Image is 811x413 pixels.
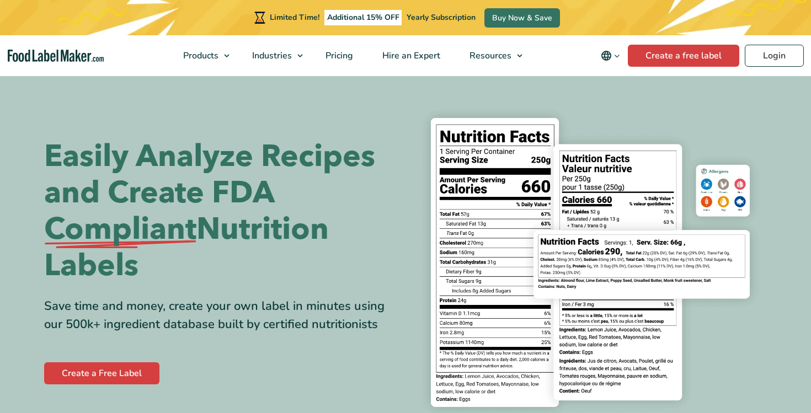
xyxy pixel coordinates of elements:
span: Compliant [44,211,196,248]
span: Limited Time! [270,12,319,23]
div: Save time and money, create your own label in minutes using our 500k+ ingredient database built b... [44,297,397,334]
a: Pricing [311,35,365,76]
a: Create a free label [628,45,739,67]
span: Additional 15% OFF [324,10,402,25]
a: Login [745,45,804,67]
span: Yearly Subscription [407,12,476,23]
a: Buy Now & Save [484,8,560,28]
a: Hire an Expert [368,35,452,76]
a: Industries [238,35,308,76]
h1: Easily Analyze Recipes and Create FDA Nutrition Labels [44,138,397,284]
a: Resources [455,35,528,76]
span: Pricing [322,50,354,62]
a: Products [169,35,235,76]
button: Change language [593,45,628,67]
span: Industries [249,50,293,62]
span: Products [180,50,220,62]
span: Resources [466,50,513,62]
a: Create a Free Label [44,362,159,384]
a: Food Label Maker homepage [8,50,104,62]
span: Hire an Expert [379,50,441,62]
